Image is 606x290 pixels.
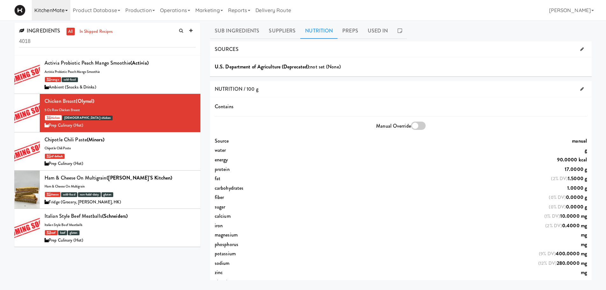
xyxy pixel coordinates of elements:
[45,237,196,244] div: Prep Culinary (Hot)
[66,28,74,36] a: all
[557,156,587,163] span: 90.0000 kcal
[545,223,562,229] span: (2% DV)
[215,241,238,248] span: phosphorus
[78,28,115,36] a: in shipped recipes
[45,184,85,189] span: ham & cheese on multigrain
[581,241,587,248] span: mg
[45,223,82,227] span: italian style beef meatballs
[565,166,587,173] span: 17.0000 g
[76,97,94,105] b: (olymel)
[215,259,230,267] span: sodium
[310,63,340,70] span: not set (None)
[568,175,587,182] span: 1.5000 g
[300,23,338,39] a: Nutrition
[62,77,78,82] span: cold-food
[538,260,557,267] span: (12% DV)
[78,192,101,197] span: non-halal-dairy
[215,250,236,257] span: potassium
[45,115,62,120] a: chicken
[215,137,229,145] span: Source
[45,122,196,130] div: Prep Culinary (Hot)
[14,56,200,94] li: Activia Probiotic Peach Mango Smoothie(Activia)activia probiotic peach mango smoothie mangocold-f...
[107,174,172,181] b: ([PERSON_NAME]'s Kitchen)
[45,108,80,112] span: 5 oz raw chicken breast
[45,146,71,151] span: chipotle chili paste
[215,212,231,220] span: calcium
[45,173,196,183] div: Ham & Cheese on Multigrain
[68,230,80,235] span: gluten
[585,146,587,154] span: g
[549,194,566,201] span: (0% DV)
[45,83,196,91] div: Ambient (Snacks & Drinks)
[581,231,587,238] span: mg
[581,278,587,286] span: mg
[45,77,61,82] a: mango
[544,213,560,220] span: (1% DV)
[215,103,233,110] span: Contains
[45,160,196,168] div: Prep Culinary (Hot)
[539,251,556,257] span: (9% DV)
[557,259,587,267] span: 280.0000 mg
[215,278,234,286] span: vitamin_c
[215,156,228,163] span: energy
[14,171,200,209] li: Ham & Cheese on Multigrain([PERSON_NAME]'s Kitchen)ham & cheese on multigrain cheesecold-foodnon-...
[264,23,300,39] a: Suppliers
[215,175,220,182] span: fat
[338,23,363,39] a: Preps
[62,116,113,120] span: [DEMOGRAPHIC_DATA]-chicken
[130,59,149,67] b: (Activia)
[45,211,196,221] div: Italian Style Beef Meatballs
[45,192,60,197] a: cheese
[45,58,196,68] div: Activia Probiotic Peach Mango Smoothie
[45,154,65,159] a: ctf default
[14,94,200,132] li: Chicken Breast(olymel)5 oz raw chicken breast chicken[DEMOGRAPHIC_DATA]-chickenPrep Culinary (Hot)
[363,23,393,39] a: Used In
[215,146,226,154] span: water
[560,212,587,220] span: 10.0000 mg
[87,136,104,143] b: (Minors)
[215,121,587,131] div: Manual Override
[210,23,264,39] a: Sub Ingredients
[215,46,239,53] span: SOURCES
[215,184,243,192] span: carbohydrates
[215,166,230,173] span: protein
[61,192,77,197] span: cold-food
[101,192,113,197] span: gluten
[45,135,196,145] div: chipotle chili paste
[14,209,200,247] li: Italian Style Beef Meatballs(schneiders)italian style beef meatballs beefbeefglutenPrep Culinary ...
[215,222,223,229] span: iron
[14,5,25,16] img: Micromart
[19,27,60,34] span: INGREDIENTS
[19,36,196,47] input: Search Ingredients
[572,136,587,146] span: manual
[58,230,67,235] span: beef
[562,222,587,229] span: 0.4000 mg
[566,194,587,201] span: 0.0000 g
[556,250,587,257] span: 400.0000 mg
[215,231,238,238] span: magnesium
[45,69,100,74] span: activia probiotic peach mango smoothie
[549,204,566,210] span: (0% DV)
[45,230,58,235] a: beef
[102,212,128,220] b: (schneiders)
[215,269,223,276] span: zinc
[215,194,224,201] span: fiber
[564,279,581,286] span: (0% DV)
[215,203,226,210] span: sugar
[215,85,258,93] span: NUTRITION / 100 g
[215,63,310,70] span: U.S. Department of Agriculture (Deprecated):
[551,175,568,182] span: (2% DV)
[14,132,200,171] li: chipotle chili paste(Minors)chipotle chili paste ctf defaultPrep Culinary (Hot)
[581,269,587,276] span: mg
[45,198,196,206] div: Fridge (Grocery, [PERSON_NAME], HK)
[567,184,587,192] span: 1.0000 g
[566,203,587,210] span: 0.0000 g
[45,96,196,106] div: Chicken Breast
